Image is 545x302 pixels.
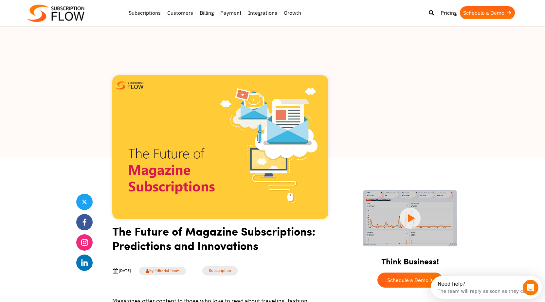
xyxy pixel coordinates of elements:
a: Payment [217,6,245,19]
a: Subscription [202,266,238,275]
div: Open Intercom Messenger [3,3,117,21]
div: [DATE] [112,268,131,274]
a: Billing [196,6,217,19]
div: The team will reply as soon as they can [7,11,98,18]
iframe: Intercom live chat [523,280,538,295]
img: Subscriptionflow [27,5,84,22]
img: The Future of Magazine Subscriptions [112,75,328,219]
div: Need help? [7,6,98,11]
span: Schedule a Demo [387,277,428,283]
img: intro video [363,190,457,246]
a: by Editorial Team [139,267,186,275]
iframe: Intercom live chat discovery launcher [431,276,542,299]
h1: The Future of Magazine Subscriptions: Predictions and Innovations [112,224,328,258]
a: Growth [281,6,304,19]
a: Customers [164,6,196,19]
a: Schedule a Demo [460,6,515,19]
a: Pricing [437,6,460,19]
a: Integrations [245,6,281,19]
a: Schedule a Demo [377,273,443,288]
a: Subscriptions [125,6,164,19]
h2: Think Business! [351,248,469,269]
